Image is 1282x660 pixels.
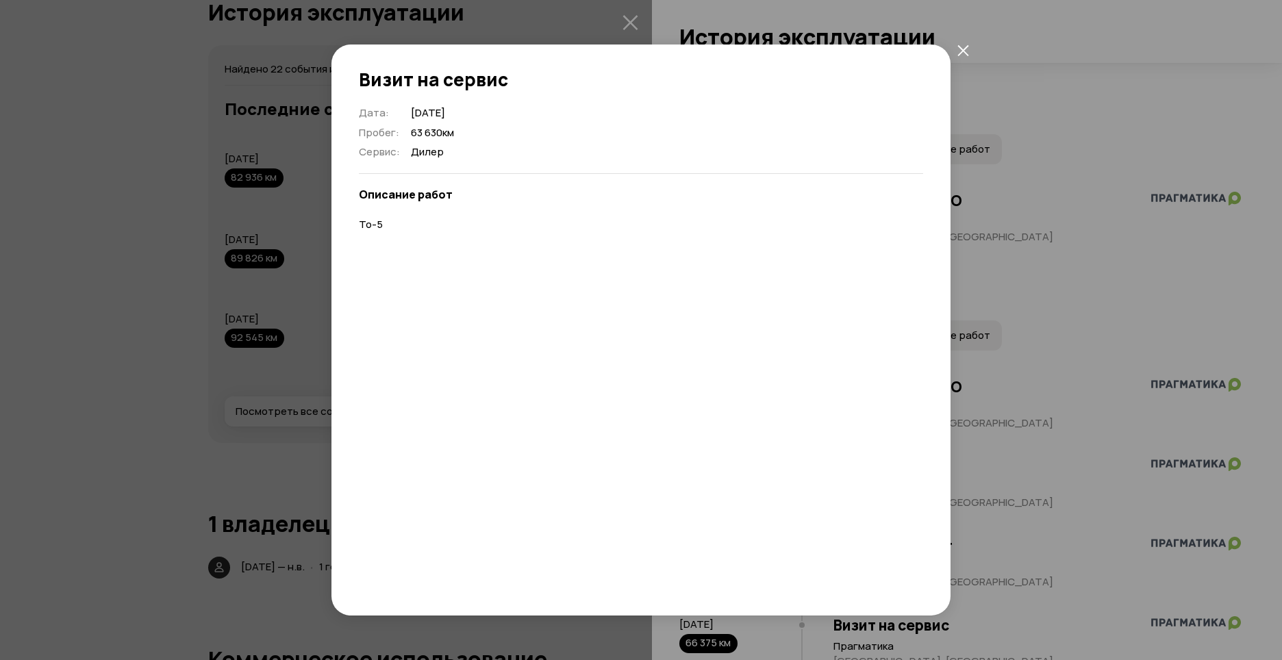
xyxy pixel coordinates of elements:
button: закрыть [951,38,975,62]
p: То-5 [359,218,923,232]
h2: Визит на сервис [359,69,923,90]
h5: Описание работ [359,188,923,201]
span: Дата : [359,105,389,120]
span: 63 630 км [411,126,454,140]
span: Пробег : [359,125,399,140]
span: Дилер [411,145,454,160]
span: Сервис : [359,144,400,159]
span: [DATE] [411,106,454,120]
